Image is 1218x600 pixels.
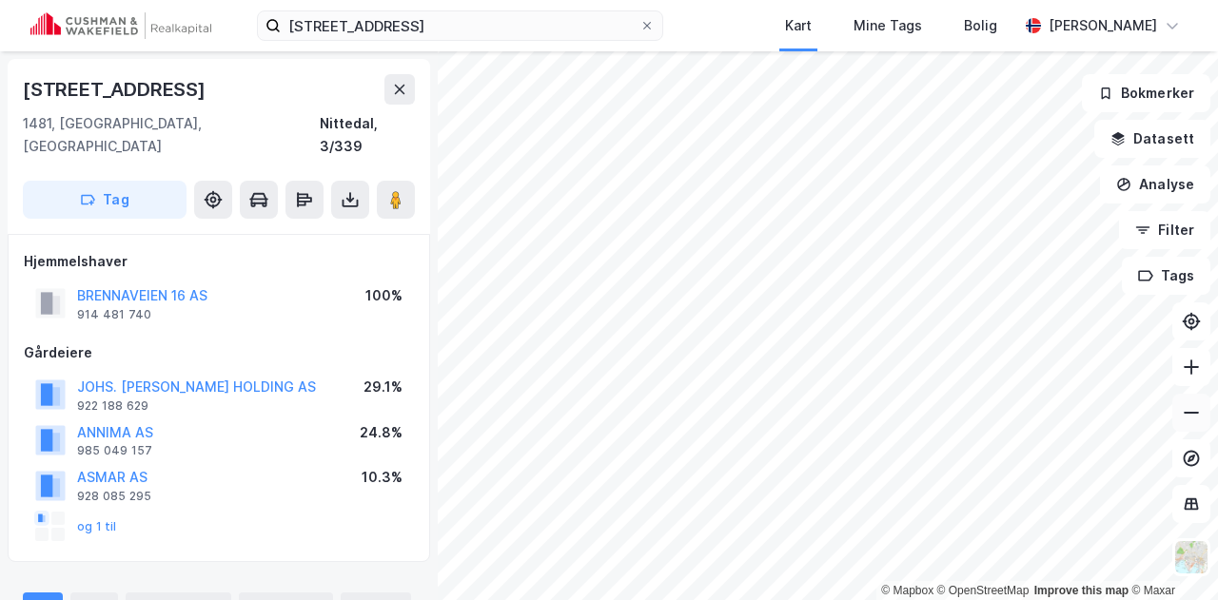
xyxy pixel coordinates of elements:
[30,12,211,39] img: cushman-wakefield-realkapital-logo.202ea83816669bd177139c58696a8fa1.svg
[1119,211,1210,249] button: Filter
[23,181,187,219] button: Tag
[964,14,997,37] div: Bolig
[1094,120,1210,158] button: Datasett
[77,307,151,322] div: 914 481 740
[363,376,403,398] div: 29.1%
[854,14,922,37] div: Mine Tags
[937,584,1030,597] a: OpenStreetMap
[320,112,415,158] div: Nittedal, 3/339
[1034,584,1129,597] a: Improve this map
[1082,74,1210,112] button: Bokmerker
[24,250,414,273] div: Hjemmelshaver
[23,112,320,158] div: 1481, [GEOGRAPHIC_DATA], [GEOGRAPHIC_DATA]
[24,341,414,364] div: Gårdeiere
[77,443,152,458] div: 985 049 157
[360,421,403,444] div: 24.8%
[1123,509,1218,600] div: Kontrollprogram for chat
[1049,14,1157,37] div: [PERSON_NAME]
[1123,509,1218,600] iframe: Chat Widget
[881,584,933,597] a: Mapbox
[785,14,812,37] div: Kart
[1122,257,1210,295] button: Tags
[1100,165,1210,203] button: Analyse
[365,284,403,307] div: 100%
[362,466,403,489] div: 10.3%
[77,398,148,414] div: 922 188 629
[23,74,209,105] div: [STREET_ADDRESS]
[281,11,639,40] input: Søk på adresse, matrikkel, gårdeiere, leietakere eller personer
[77,489,151,504] div: 928 085 295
